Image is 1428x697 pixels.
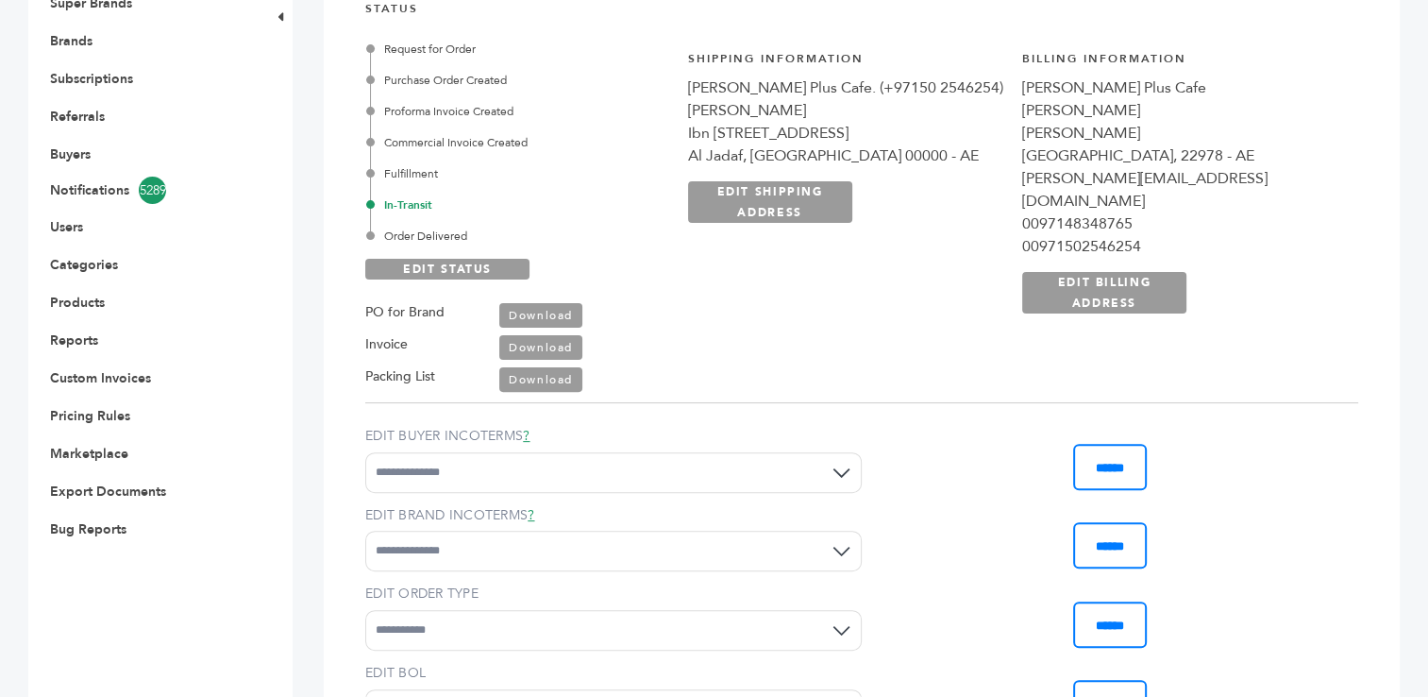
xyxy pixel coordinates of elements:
label: EDIT BOL [365,664,862,683]
h4: Shipping Information [688,51,1003,76]
label: Invoice [365,333,408,356]
a: Download [499,303,582,328]
a: Products [50,294,105,312]
label: EDIT BRAND INCOTERMS [365,506,862,525]
div: Al Jadaf, [GEOGRAPHIC_DATA] 00000 - AE [688,144,1003,167]
a: Reports [50,331,98,349]
a: Subscriptions [50,70,133,88]
div: [PERSON_NAME] [688,99,1003,122]
div: [PERSON_NAME] [1022,122,1337,144]
h4: STATUS [365,1,1358,26]
a: ? [523,427,529,445]
a: EDIT SHIPPING ADDRESS [688,181,852,223]
a: Marketplace [50,445,128,463]
div: Fulfillment [370,165,667,182]
a: EDIT STATUS [365,259,529,280]
div: 0097148348765 [1022,212,1337,235]
a: Categories [50,256,118,274]
a: Users [50,218,83,236]
a: Bug Reports [50,520,126,538]
a: Export Documents [50,483,166,501]
a: Download [499,335,582,360]
a: ? [528,506,534,524]
div: [PERSON_NAME] Plus Cafe. (+97150 2546254) [688,76,1003,99]
a: Notifications5289 [50,177,243,204]
div: [PERSON_NAME][EMAIL_ADDRESS][DOMAIN_NAME] [1022,167,1337,212]
div: Proforma Invoice Created [370,103,667,120]
a: Referrals [50,108,105,126]
a: Brands [50,32,92,50]
h4: Billing Information [1022,51,1337,76]
a: Download [499,367,582,392]
div: In-Transit [370,196,667,213]
div: Ibn [STREET_ADDRESS] [688,122,1003,144]
a: Buyers [50,145,91,163]
a: EDIT BILLING ADDRESS [1022,272,1186,314]
label: EDIT ORDER TYPE [365,585,862,603]
div: Request for Order [370,41,667,58]
label: EDIT BUYER INCOTERMS [365,427,862,446]
span: 5289 [139,177,166,204]
div: [PERSON_NAME] [1022,99,1337,122]
div: Commercial Invoice Created [370,134,667,151]
div: 00971502546254 [1022,235,1337,258]
div: Purchase Order Created [370,72,667,89]
div: Order Delivered [370,228,667,245]
div: [PERSON_NAME] Plus Cafe [1022,76,1337,99]
a: Custom Invoices [50,369,151,387]
label: PO for Brand [365,301,445,324]
label: Packing List [365,365,435,388]
a: Pricing Rules [50,407,130,425]
div: [GEOGRAPHIC_DATA], 22978 - AE [1022,144,1337,167]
